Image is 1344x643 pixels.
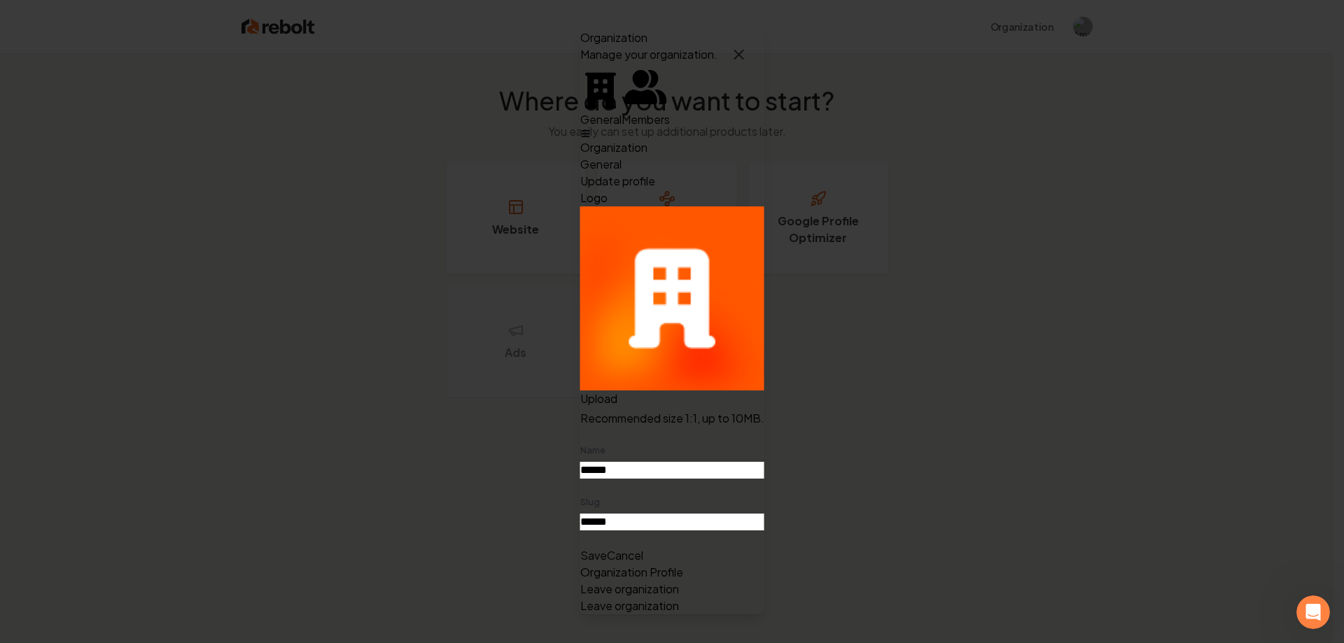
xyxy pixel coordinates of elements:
h1: Update profile [580,173,764,190]
button: Save [580,547,607,564]
button: Upload [580,390,617,407]
iframe: Intercom live chat [1296,595,1330,629]
h1: Organization [580,29,764,46]
p: Leave organization [580,598,764,614]
p: Recommended size 1:1, up to 10MB. [580,410,764,427]
button: Organization [580,128,647,156]
span: Members [622,112,670,127]
p: Logo [580,190,764,206]
button: General [580,70,622,128]
label: Slug [580,495,600,508]
button: Members [622,63,670,128]
p: Manage your organization. [580,46,764,63]
button: Leave organization [580,581,679,598]
p: Organization Profile [580,564,764,581]
span: General [580,112,622,127]
button: Cancel [607,547,643,564]
img: amy-91 [580,206,764,390]
label: Name [580,444,605,456]
h1: General [580,156,764,173]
